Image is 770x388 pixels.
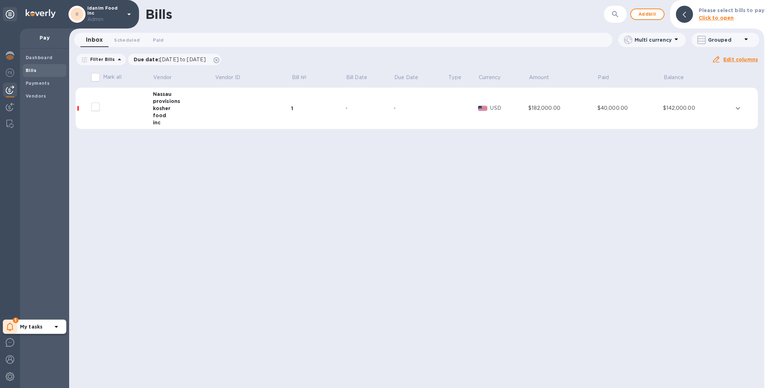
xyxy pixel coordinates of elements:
p: Amount [529,74,549,81]
p: USD [490,104,528,112]
div: provisions [153,98,215,105]
span: Paid [153,36,164,44]
img: Foreign exchange [6,68,14,77]
p: Type [448,74,461,81]
span: Add bill [637,10,658,19]
div: food [153,112,215,119]
b: Payments [26,81,50,86]
span: Vendor ID [215,74,250,81]
b: Please select bills to pay [699,7,764,13]
span: Bill № [292,74,316,81]
span: Inbox [86,35,103,45]
button: Addbill [630,9,664,20]
p: Paid [598,74,609,81]
p: Due Date [394,74,418,81]
p: Balance [664,74,684,81]
p: Due date : [134,56,210,63]
p: Filter Bills [87,56,115,62]
p: Bill № [292,74,307,81]
span: [DATE] to [DATE] [160,57,206,62]
div: Due date:[DATE] to [DATE] [128,54,221,65]
b: Click to open [699,15,734,21]
span: 1 [13,317,19,323]
p: Mark all [103,73,122,81]
span: Balance [664,74,693,81]
p: Vendor [153,74,171,81]
div: $40,000.00 [597,104,663,112]
u: Edit columns [723,57,758,62]
b: Bills [26,68,36,73]
div: $142,000.00 [663,104,732,112]
h1: Bills [145,7,172,22]
b: Vendors [26,93,46,99]
div: Unpin categories [3,7,17,21]
div: Nassau [153,90,215,98]
p: Admin [87,16,123,23]
div: $182,000.00 [528,104,597,112]
span: Scheduled [114,36,140,44]
span: Vendor [153,74,181,81]
div: - [345,104,394,112]
p: Grouped [708,36,742,43]
span: Paid [598,74,618,81]
div: - [394,104,448,112]
img: Logo [26,9,56,18]
span: Amount [529,74,558,81]
b: My tasks [20,324,42,330]
b: Dashboard [26,55,53,60]
div: inc [153,119,215,126]
p: Vendor ID [215,74,240,81]
img: USD [478,106,488,111]
p: Currency [479,74,501,81]
p: Pay [26,34,63,41]
div: kosher [153,105,215,112]
p: Multi currency [635,36,672,43]
p: Bill Date [346,74,367,81]
p: Idanim Food Inc [87,6,123,23]
b: II [76,11,79,17]
div: 1 [291,105,345,112]
button: expand row [733,103,743,114]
